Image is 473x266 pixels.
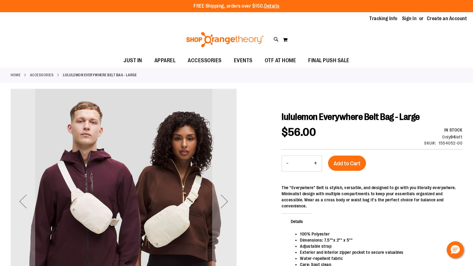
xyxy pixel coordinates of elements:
button: Decrease product quantity [282,156,293,171]
div: Availability [424,127,462,133]
div: The "Everywhere" Belt is stylish, versatile, and designed to go with you literally everywhere. Mi... [282,185,462,209]
li: Dimensions: 7.5""x 2"" x 5"" [300,237,456,243]
span: APPAREL [154,54,176,67]
span: In stock [444,128,462,132]
p: FREE Shipping, orders over $150. [194,3,279,10]
a: JUST IN [117,54,148,68]
img: Shop Orangetheory [185,32,264,47]
a: Tracking Info [369,15,397,22]
li: Water-repellent fabric [300,255,456,261]
span: JUST IN [124,54,142,67]
li: 100% Polyester [300,231,456,237]
input: Product quantity [293,156,309,171]
span: FINAL PUSH SALE [308,54,349,67]
li: Exterior and Interior zipper pocket to secure valuables [300,249,456,255]
strong: SKU [424,141,436,146]
strong: 94 [450,135,456,139]
a: Home [11,72,20,78]
strong: lululemon Everywhere Belt Bag - Large [63,72,137,78]
li: Adjustable strap [300,243,456,249]
a: APPAREL [148,54,182,68]
span: lululemon Everywhere Belt Bag - Large [282,112,420,122]
a: Details [264,3,279,9]
span: OTF AT HOME [265,54,296,67]
span: $56.00 [282,126,316,138]
a: Sign In [402,15,417,22]
a: ACCESSORIES [182,54,228,67]
button: Hello, have a question? Let’s chat. [447,241,464,258]
span: Add to Cart [334,160,360,167]
a: ACCESSORIES [30,72,54,78]
button: Add to Cart [328,156,366,171]
button: Increase product quantity [309,156,322,171]
span: ACCESSORIES [188,54,222,67]
a: FINAL PUSH SALE [302,54,356,68]
a: OTF AT HOME [259,54,302,68]
a: Create an Account [427,15,467,22]
div: 1554052-00 [438,140,462,146]
a: EVENTS [228,54,259,68]
span: Details [282,213,312,229]
div: Only 94 left [424,134,462,140]
span: EVENTS [234,54,253,67]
